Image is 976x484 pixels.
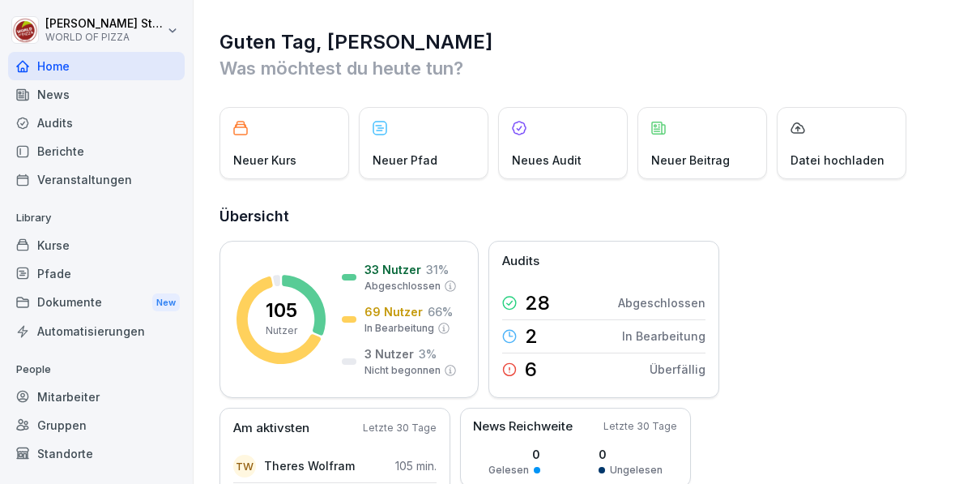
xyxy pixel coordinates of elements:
p: [PERSON_NAME] Sturch [45,17,164,31]
p: News Reichweite [473,418,573,436]
p: 31 % [426,261,449,278]
p: People [8,357,185,383]
a: Veranstaltungen [8,165,185,194]
p: 105 min. [395,457,437,474]
a: Audits [8,109,185,137]
a: Gruppen [8,411,185,439]
div: TW [233,455,256,478]
p: 3 Nutzer [364,345,414,362]
a: Kurse [8,231,185,259]
p: Abgeschlossen [364,279,441,293]
p: Letzte 30 Tage [363,421,437,435]
p: 33 Nutzer [364,261,421,278]
p: Audits [502,252,539,271]
p: 0 [488,446,540,463]
p: Neues Audit [512,152,582,169]
div: Dokumente [8,288,185,318]
p: Datei hochladen [791,152,884,169]
p: In Bearbeitung [622,328,705,345]
p: WORLD OF PIZZA [45,32,164,43]
p: Abgeschlossen [618,294,705,311]
p: Theres Wolfram [264,457,355,474]
p: Neuer Kurs [233,152,296,169]
a: Pfade [8,259,185,288]
p: Nicht begonnen [364,363,441,378]
h2: Übersicht [219,205,952,228]
p: Was möchtest du heute tun? [219,55,952,81]
a: Automatisierungen [8,317,185,345]
a: Berichte [8,137,185,165]
p: 66 % [428,303,453,320]
p: Gelesen [488,463,529,478]
p: Neuer Pfad [373,152,437,169]
p: Library [8,205,185,231]
p: 2 [525,327,538,346]
p: Nutzer [266,323,297,338]
a: Home [8,52,185,80]
p: Letzte 30 Tage [603,419,677,434]
p: 0 [599,446,663,463]
div: New [152,293,180,312]
a: News [8,80,185,109]
p: Ungelesen [610,463,663,478]
a: Standorte [8,439,185,468]
p: 6 [525,360,537,379]
p: 28 [525,293,550,313]
p: Neuer Beitrag [651,152,730,169]
p: Am aktivsten [233,419,309,438]
p: 105 [266,301,297,320]
h1: Guten Tag, [PERSON_NAME] [219,29,952,55]
p: Überfällig [650,361,705,378]
p: 69 Nutzer [364,303,423,320]
p: 3 % [419,345,437,362]
a: Mitarbeiter [8,383,185,411]
p: In Bearbeitung [364,321,434,336]
a: DokumenteNew [8,288,185,318]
